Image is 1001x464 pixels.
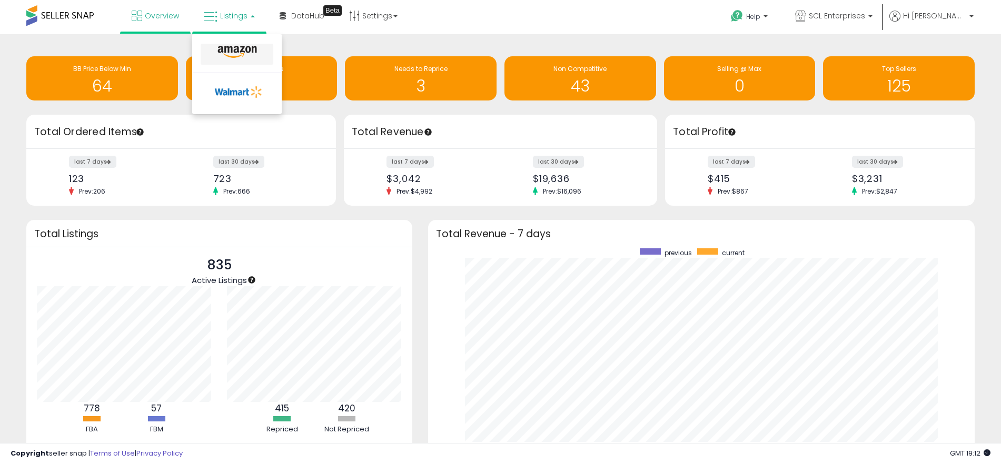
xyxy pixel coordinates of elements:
span: Non Competitive [553,64,607,73]
span: previous [665,248,692,257]
h3: Total Listings [34,230,404,238]
div: Repriced [251,425,314,435]
span: SCL Enterprises [809,11,865,21]
span: Top Sellers [882,64,916,73]
span: Selling @ Max [717,64,761,73]
div: FBA [60,425,123,435]
span: Prev: 206 [74,187,111,196]
a: Inventory Age 0 [186,56,338,100]
a: Top Sellers 125 [823,56,975,100]
label: last 7 days [708,156,755,168]
a: Needs to Reprice 3 [345,56,497,100]
a: Hi [PERSON_NAME] [889,11,974,34]
a: Selling @ Max 0 [664,56,816,100]
label: last 30 days [533,156,584,168]
div: FBM [125,425,188,435]
h1: 3 [350,77,491,95]
i: Get Help [730,9,744,23]
label: last 7 days [386,156,434,168]
div: 723 [213,173,318,184]
div: $3,042 [386,173,492,184]
div: $19,636 [533,173,639,184]
h1: 0 [669,77,810,95]
b: 778 [84,402,100,415]
div: Not Repriced [315,425,379,435]
h3: Total Revenue - 7 days [436,230,967,238]
a: Help [722,2,778,34]
strong: Copyright [11,448,49,458]
div: Tooltip anchor [423,127,433,137]
h1: 125 [828,77,969,95]
span: Prev: $16,096 [538,187,587,196]
span: BB Price Below Min [73,64,131,73]
span: Needs to Reprice [394,64,448,73]
h3: Total Revenue [352,125,649,139]
a: Privacy Policy [136,448,183,458]
h1: 43 [510,77,651,95]
div: Tooltip anchor [247,275,256,285]
div: Tooltip anchor [135,127,145,137]
span: Active Listings [192,275,247,286]
a: Terms of Use [90,448,135,458]
div: 123 [69,173,173,184]
label: last 30 days [213,156,264,168]
div: Tooltip anchor [323,5,342,16]
b: 420 [338,402,355,415]
label: last 30 days [852,156,903,168]
span: Overview [145,11,179,21]
span: Listings [220,11,247,21]
div: seller snap | | [11,449,183,459]
span: current [722,248,745,257]
span: Prev: $4,992 [391,187,438,196]
span: Hi [PERSON_NAME] [903,11,966,21]
h3: Total Ordered Items [34,125,328,139]
div: $415 [708,173,812,184]
span: 2025-08-17 19:12 GMT [950,448,990,458]
a: Non Competitive 43 [504,56,656,100]
label: last 7 days [69,156,116,168]
b: 415 [275,402,289,415]
span: Prev: 666 [218,187,255,196]
h3: Total Profit [673,125,967,139]
p: 835 [192,255,247,275]
h1: 64 [32,77,173,95]
span: Inventory Age [240,64,283,73]
span: Prev: $867 [712,187,754,196]
div: Tooltip anchor [727,127,737,137]
span: Help [746,12,760,21]
span: DataHub [291,11,324,21]
span: Prev: $2,847 [857,187,903,196]
a: BB Price Below Min 64 [26,56,178,100]
b: 57 [151,402,162,415]
h1: 0 [191,77,332,95]
div: $3,231 [852,173,956,184]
